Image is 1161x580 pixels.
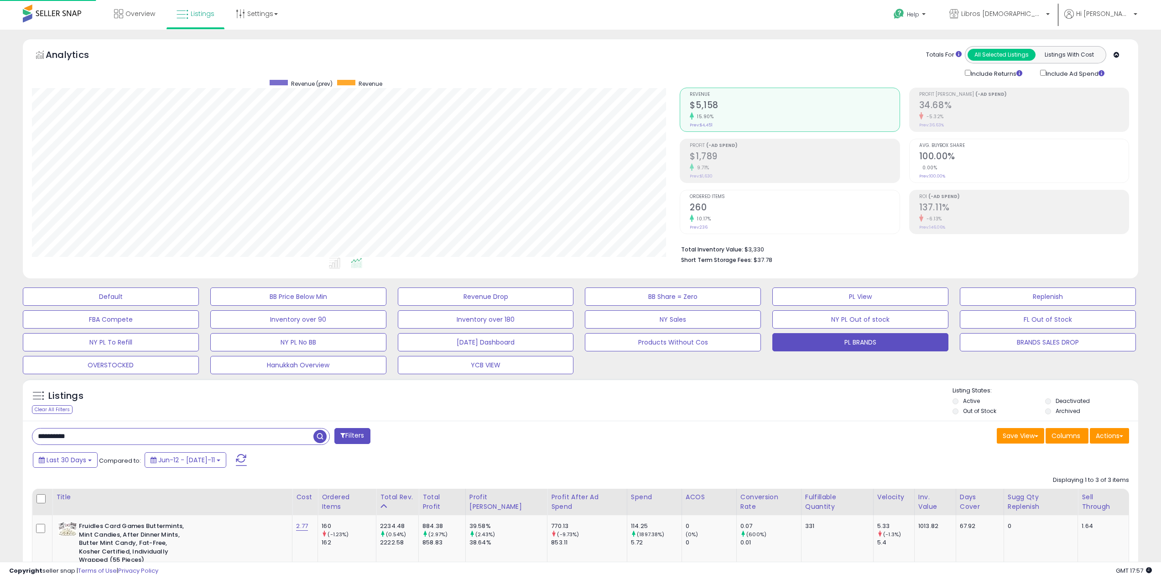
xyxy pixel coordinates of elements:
div: 884.38 [422,522,465,530]
button: All Selected Listings [968,49,1036,61]
h5: Analytics [46,48,107,63]
div: 770.13 [551,522,627,530]
a: 2.77 [296,522,308,531]
span: Jun-12 - [DATE]-11 [158,455,215,465]
span: Listings [191,9,214,18]
button: BB Price Below Min [210,287,386,306]
div: Total Rev. [380,492,415,502]
li: $3,330 [681,243,1122,254]
small: Prev: 146.06% [919,225,945,230]
div: Ordered Items [322,492,372,512]
small: 9.71% [694,164,709,171]
div: Sugg Qty Replenish [1008,492,1074,512]
div: 2234.48 [380,522,418,530]
span: Libros [DEMOGRAPHIC_DATA] [961,9,1043,18]
button: PL BRANDS [772,333,948,351]
small: 15.90% [694,113,713,120]
div: 114.25 [631,522,682,530]
small: -5.32% [923,113,944,120]
small: (-1.23%) [328,531,349,538]
span: Revenue (prev) [291,80,333,88]
strong: Copyright [9,566,42,575]
b: Short Term Storage Fees: [681,256,752,264]
a: Terms of Use [78,566,117,575]
span: Compared to: [99,456,141,465]
span: Profit [690,143,899,148]
small: (1897.38%) [637,531,665,538]
button: NY PL Out of stock [772,310,948,329]
button: Inventory over 180 [398,310,574,329]
div: Velocity [877,492,911,502]
span: Last 30 Days [47,455,86,465]
span: Help [907,10,919,18]
small: (0%) [686,531,698,538]
small: Prev: $4,451 [690,122,713,128]
button: BRANDS SALES DROP [960,333,1136,351]
span: Columns [1052,431,1080,440]
div: 162 [322,538,376,547]
div: Inv. value [918,492,952,512]
div: 1.64 [1082,522,1122,530]
small: Prev: $1,630 [690,173,713,179]
h2: 137.11% [919,202,1129,214]
b: (-Ad Spend) [975,91,1007,98]
small: -6.13% [923,215,942,222]
button: Filters [334,428,370,444]
span: Avg. Buybox Share [919,143,1129,148]
h2: $1,789 [690,151,899,163]
div: ACOS [686,492,733,502]
div: 1013.82 [918,522,949,530]
div: 67.92 [960,522,997,530]
small: (-1.3%) [883,531,901,538]
a: Hi [PERSON_NAME] [1064,9,1137,30]
button: Revenue Drop [398,287,574,306]
b: (-Ad Spend) [928,193,960,200]
b: (-Ad Spend) [706,142,738,149]
i: Get Help [893,8,905,20]
div: 0 [686,538,736,547]
h2: $5,158 [690,100,899,112]
th: Please note that this number is a calculation based on your required days of coverage and your ve... [1004,489,1078,515]
h2: 34.68% [919,100,1129,112]
div: Include Ad Spend [1033,68,1119,78]
h2: 260 [690,202,899,214]
h2: 100.00% [919,151,1129,163]
div: 39.58% [469,522,547,530]
button: BB Share = Zero [585,287,761,306]
div: Spend [631,492,678,502]
small: (-9.73%) [557,531,579,538]
div: Conversion Rate [740,492,797,512]
label: Active [963,397,980,405]
div: Total Profit [422,492,462,512]
button: NY PL To Refill [23,333,199,351]
span: Profit [PERSON_NAME] [919,92,1129,97]
div: 853.11 [551,538,627,547]
div: Cost [296,492,314,502]
a: Privacy Policy [118,566,158,575]
div: 38.64% [469,538,547,547]
button: Products Without Cos [585,333,761,351]
span: Ordered Items [690,194,899,199]
small: (2.97%) [428,531,448,538]
div: Totals For [926,51,962,59]
button: Hanukkah Overview [210,356,386,374]
button: Jun-12 - [DATE]-11 [145,452,226,468]
div: Clear All Filters [32,405,73,414]
button: Columns [1046,428,1088,444]
div: Sell Through [1082,492,1125,512]
button: NY Sales [585,310,761,329]
div: Title [56,492,288,502]
div: Fulfillable Quantity [805,492,869,512]
small: Prev: 100.00% [919,173,945,179]
h5: Listings [48,390,83,402]
button: Actions [1090,428,1129,444]
small: (600%) [746,531,766,538]
div: 0 [686,522,736,530]
a: Help [886,1,935,30]
div: 0.01 [740,538,801,547]
span: $37.78 [754,256,772,264]
div: 5.72 [631,538,682,547]
button: FL Out of Stock [960,310,1136,329]
span: ROI [919,194,1129,199]
button: OVERSTOCKED [23,356,199,374]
